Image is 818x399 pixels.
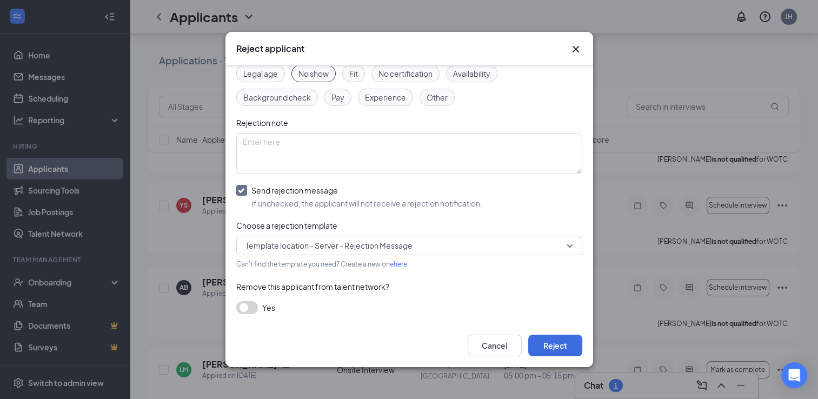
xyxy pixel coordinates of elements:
[236,221,337,230] span: Choose a rejection template
[236,260,409,268] span: Can't find the template you need? Create a new one .
[528,335,582,356] button: Reject
[236,118,288,128] span: Rejection note
[365,91,406,103] span: Experience
[427,91,448,103] span: Other
[331,91,344,103] span: Pay
[569,43,582,56] button: Close
[453,68,490,79] span: Availability
[349,68,358,79] span: Fit
[468,335,522,356] button: Cancel
[243,68,278,79] span: Legal age
[781,362,807,388] div: Open Intercom Messenger
[262,301,275,314] span: Yes
[298,68,329,79] span: No show
[569,43,582,56] svg: Cross
[245,237,413,254] span: Template location - Server - Rejection Message
[236,282,389,291] span: Remove this applicant from talent network?
[394,260,407,268] a: here
[378,68,433,79] span: No certification
[243,91,311,103] span: Background check
[236,43,304,55] h3: Reject applicant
